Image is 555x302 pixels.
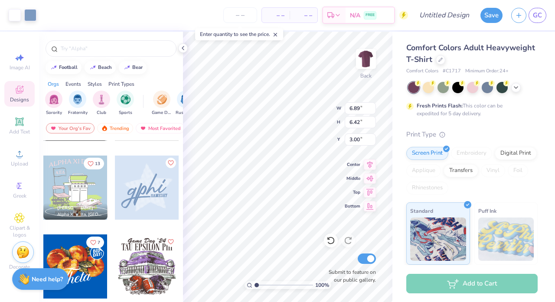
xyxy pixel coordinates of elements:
span: Decorate [9,263,30,270]
input: Untitled Design [412,6,476,24]
button: Like [84,158,104,169]
label: Submit to feature on our public gallery. [324,268,376,284]
img: Back [357,50,375,68]
span: Top [345,189,360,195]
span: Puff Ink [478,206,496,215]
div: Print Type [406,130,538,140]
div: Print Types [108,80,134,88]
div: filter for Fraternity [68,91,88,116]
button: filter button [45,91,62,116]
span: Minimum Order: 24 + [465,68,509,75]
span: Center [345,162,360,168]
button: Like [166,237,176,247]
button: beach [85,61,116,74]
span: Alpha Xi Delta, [GEOGRAPHIC_DATA] [57,211,104,218]
span: Comfort Colors Adult Heavyweight T-Shirt [406,42,535,65]
span: Upload [11,160,28,167]
span: Fraternity [68,110,88,116]
span: GC [533,10,542,20]
span: – – [267,11,284,20]
strong: Fresh Prints Flash: [417,102,463,109]
img: Puff Ink [478,218,534,261]
div: football [59,65,78,70]
button: filter button [176,91,196,116]
img: Rush & Bid Image [181,94,191,104]
button: football [46,61,82,74]
button: filter button [68,91,88,116]
img: Sports Image [121,94,131,104]
span: Club [97,110,106,116]
div: Foil [508,164,528,177]
img: Sorority Image [49,94,59,104]
div: Back [360,72,372,80]
span: Image AI [10,64,30,71]
div: Digital Print [495,147,537,160]
div: Applique [406,164,441,177]
span: 13 [95,162,100,166]
div: Screen Print [406,147,448,160]
span: Clipart & logos [4,224,35,238]
input: – – [223,7,257,23]
a: GC [529,8,546,23]
div: Trending [97,123,133,133]
div: This color can be expedited for 5 day delivery. [417,102,523,117]
img: trend_line.gif [124,65,131,70]
div: Transfers [444,164,478,177]
span: Comfort Colors [406,68,438,75]
div: filter for Sports [117,91,134,116]
span: Greek [13,192,26,199]
span: Middle [345,175,360,182]
div: Embroidery [451,147,492,160]
input: Try "Alpha" [60,44,171,53]
span: Add Text [9,128,30,135]
div: Events [65,80,81,88]
div: Rhinestones [406,182,448,195]
div: beach [98,65,112,70]
img: most_fav.gif [50,125,57,131]
span: Standard [410,206,433,215]
img: trending.gif [101,125,108,131]
div: filter for Club [93,91,110,116]
span: Sports [119,110,132,116]
span: 7 [98,240,100,245]
span: 100 % [315,281,329,289]
div: Styles [88,80,102,88]
div: bear [132,65,143,70]
button: Like [86,237,104,248]
span: [PERSON_NAME] [57,205,93,211]
img: trend_line.gif [89,65,96,70]
strong: Need help? [32,275,63,283]
span: # C1717 [443,68,461,75]
span: FREE [366,12,375,18]
div: Enter quantity to see the price. [195,28,283,40]
div: Most Favorited [136,123,185,133]
div: filter for Game Day [152,91,172,116]
button: filter button [93,91,110,116]
span: Rush & Bid [176,110,196,116]
span: N/A [350,11,360,20]
button: Like [166,158,176,168]
img: trend_line.gif [50,65,57,70]
img: most_fav.gif [140,125,147,131]
div: Vinyl [481,164,505,177]
img: Game Day Image [157,94,167,104]
span: – – [295,11,312,20]
div: Your Org's Fav [46,123,95,133]
button: filter button [152,91,172,116]
button: Save [480,8,503,23]
div: Orgs [48,80,59,88]
div: filter for Sorority [45,91,62,116]
button: bear [119,61,147,74]
img: Fraternity Image [73,94,82,104]
img: Standard [410,218,466,261]
span: Bottom [345,203,360,209]
span: Game Day [152,110,172,116]
span: Designs [10,96,29,103]
button: filter button [117,91,134,116]
img: Club Image [97,94,106,104]
span: Sorority [46,110,62,116]
div: filter for Rush & Bid [176,91,196,116]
